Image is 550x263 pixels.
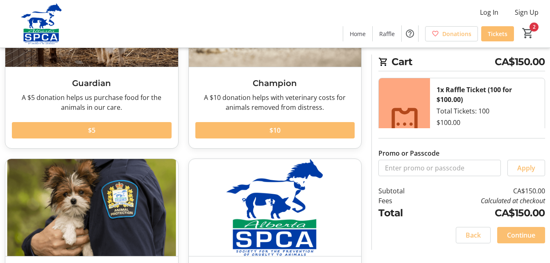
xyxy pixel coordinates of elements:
[5,159,178,256] img: Animal Hero
[515,7,539,17] span: Sign Up
[378,148,439,158] label: Promo or Passcode
[442,29,471,38] span: Donations
[437,118,460,127] div: $100.00
[508,6,545,19] button: Sign Up
[507,160,545,176] button: Apply
[427,186,545,196] td: CA$150.00
[481,26,514,41] a: Tickets
[427,206,545,220] td: CA$150.00
[12,122,172,138] button: $5
[195,77,355,89] h3: Champion
[378,54,545,71] h2: Cart
[195,93,355,112] div: A $10 donation helps with veterinary costs for animals removed from distress.
[12,77,172,89] h3: Guardian
[88,125,95,135] span: $5
[430,78,545,170] div: Total Tickets: 100
[425,26,478,41] a: Donations
[488,29,507,38] span: Tickets
[378,206,427,220] td: Total
[517,163,535,173] span: Apply
[378,196,427,206] td: Fees
[456,227,491,243] button: Back
[495,54,545,69] span: CA$150.00
[195,122,355,138] button: $10
[378,160,501,176] input: Enter promo or passcode
[466,230,481,240] span: Back
[427,196,545,206] td: Calculated at checkout
[497,227,545,243] button: Continue
[507,230,535,240] span: Continue
[189,159,362,256] img: Donate Another Amount
[437,85,538,104] div: 1x Raffle Ticket (100 for $100.00)
[480,7,498,17] span: Log In
[473,6,505,19] button: Log In
[402,25,418,42] button: Help
[378,186,427,196] td: Subtotal
[343,26,372,41] a: Home
[269,125,281,135] span: $10
[373,26,401,41] a: Raffle
[5,3,78,44] img: Alberta SPCA's Logo
[350,29,366,38] span: Home
[12,93,172,112] div: A $5 donation helps us purchase food for the animals in our care.
[521,26,535,41] button: Cart
[379,29,395,38] span: Raffle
